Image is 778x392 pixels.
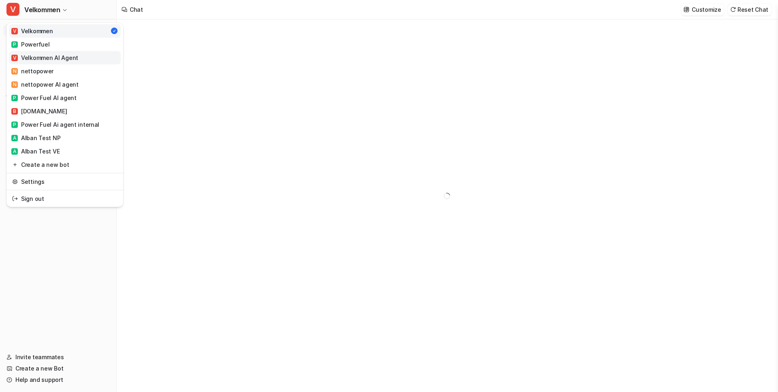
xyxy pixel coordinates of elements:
[11,120,99,129] div: Power Fuel Ai agent internal
[11,95,18,101] span: P
[11,147,60,156] div: Alban Test VE
[11,80,79,89] div: nettopower AI agent
[11,53,78,62] div: Velkommen AI Agent
[11,27,53,35] div: Velkommen
[11,135,18,141] span: A
[11,81,18,88] span: N
[11,134,60,142] div: Alban Test NP
[11,68,18,75] span: N
[11,28,18,34] span: V
[9,158,121,171] a: Create a new bot
[12,177,18,186] img: reset
[11,40,49,49] div: Powerfuel
[12,160,18,169] img: reset
[11,148,18,155] span: A
[11,41,18,48] span: P
[11,55,18,61] span: V
[24,4,60,15] span: Velkommen
[9,192,121,205] a: Sign out
[11,121,18,128] span: P
[11,94,77,102] div: Power Fuel AI agent
[9,175,121,188] a: Settings
[11,108,18,115] span: B
[6,23,123,207] div: VVelkommen
[6,3,19,16] span: V
[11,107,67,115] div: [DOMAIN_NAME]
[11,67,53,75] div: nettopower
[12,194,18,203] img: reset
